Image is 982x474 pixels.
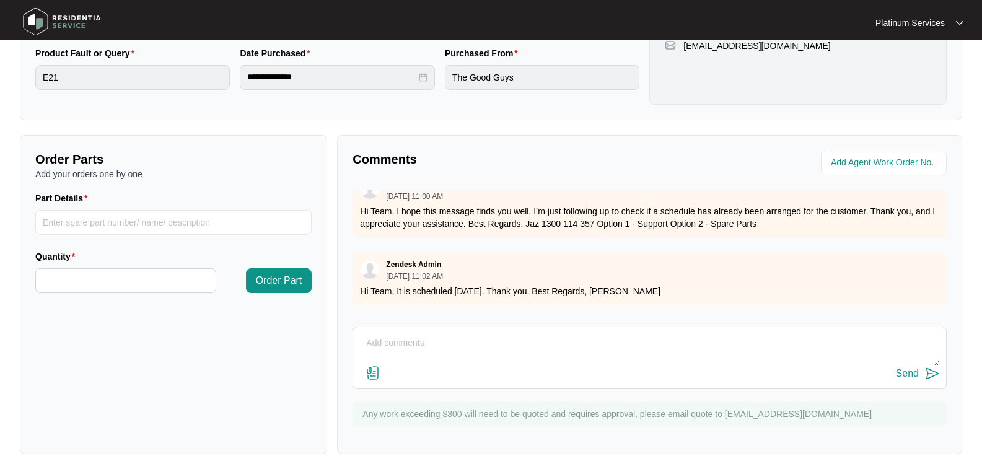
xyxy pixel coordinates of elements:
[386,260,441,270] p: Zendesk Admin
[246,268,312,293] button: Order Part
[683,40,830,52] p: [EMAIL_ADDRESS][DOMAIN_NAME]
[896,366,940,382] button: Send
[256,273,302,288] span: Order Part
[445,47,523,59] label: Purchased From
[360,205,939,230] p: Hi Team, I hope this message finds you well. I’m just following up to check if a schedule has alr...
[386,273,443,280] p: [DATE] 11:02 AM
[665,40,676,51] img: map-pin
[35,151,312,168] p: Order Parts
[956,20,963,26] img: dropdown arrow
[925,366,940,381] img: send-icon.svg
[35,65,230,90] input: Product Fault or Query
[36,269,216,292] input: Quantity
[247,71,416,84] input: Date Purchased
[366,366,380,380] img: file-attachment-doc.svg
[19,3,105,40] img: residentia service logo
[35,250,80,263] label: Quantity
[35,47,139,59] label: Product Fault or Query
[353,151,641,168] p: Comments
[445,65,639,90] input: Purchased From
[386,193,443,200] p: [DATE] 11:00 AM
[831,156,939,170] input: Add Agent Work Order No.
[362,408,940,420] p: Any work exceeding $300 will need to be quoted and requires approval, please email quote to [EMAI...
[361,260,379,279] img: user.svg
[360,285,939,297] p: Hi Team, It is scheduled [DATE]. Thank you. Best Regards, [PERSON_NAME]
[35,210,312,235] input: Part Details
[875,17,945,29] p: Platinum Services
[896,368,919,379] div: Send
[240,47,315,59] label: Date Purchased
[35,192,93,204] label: Part Details
[35,168,312,180] p: Add your orders one by one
